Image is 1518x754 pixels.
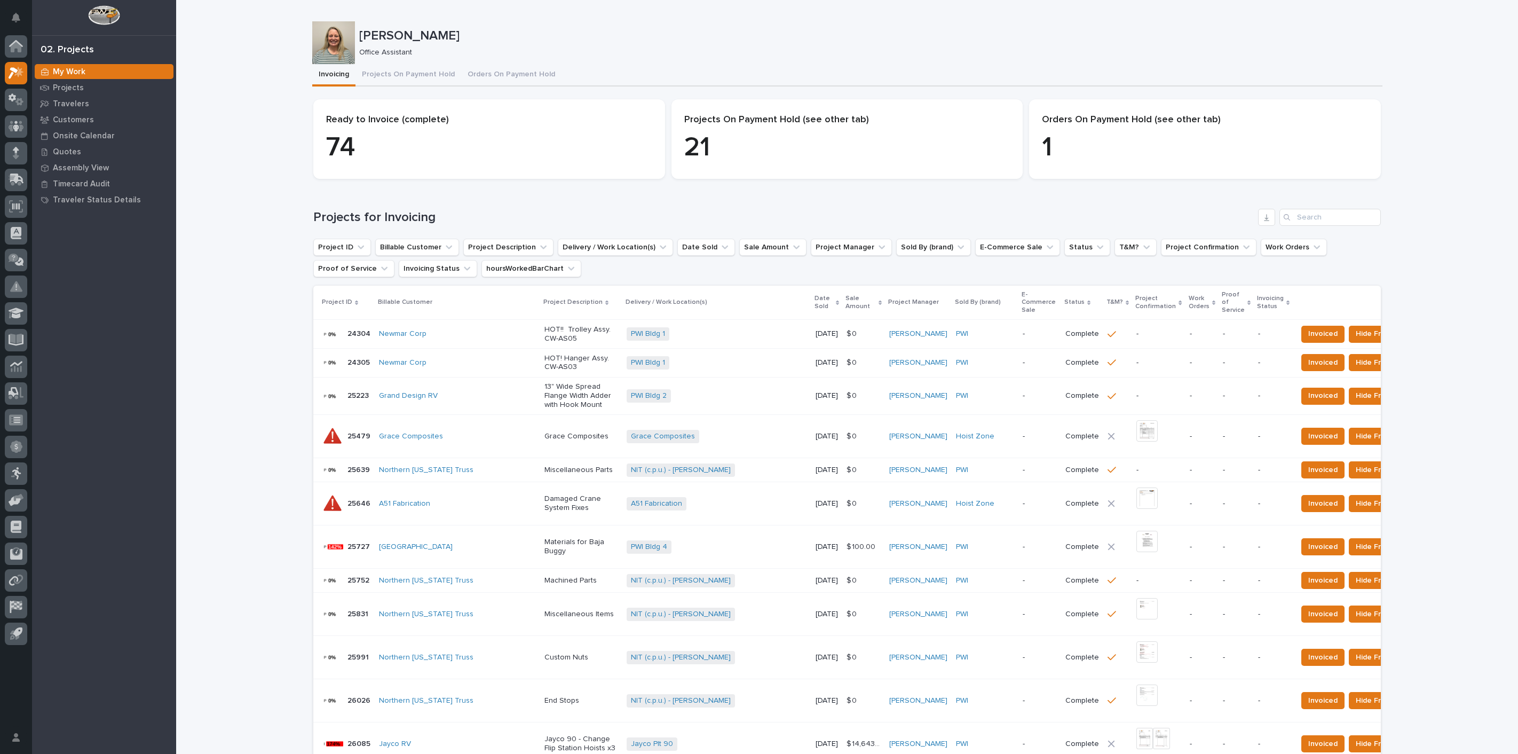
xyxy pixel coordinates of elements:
p: - [1223,391,1250,400]
p: 24305 [347,356,372,367]
a: PWI Bldg 1 [631,358,665,367]
a: PWI Bldg 4 [631,543,667,552]
p: Complete [1065,358,1099,367]
div: Search [1279,209,1381,226]
a: [PERSON_NAME] [889,391,947,400]
p: 1 [1042,132,1368,164]
p: [DATE] [816,653,838,662]
p: - [1023,499,1057,508]
a: PWI [956,391,968,400]
p: Customers [53,115,94,125]
a: [PERSON_NAME] [889,432,947,441]
span: Hide From List [1356,356,1406,369]
p: - [1023,653,1057,662]
button: Project Description [463,239,554,256]
tr: 2572725727 [GEOGRAPHIC_DATA] Materials for Baja BuggyPWI Bldg 4 [DATE]$ 100.00$ 100.00 [PERSON_NA... [313,525,1430,569]
p: - [1190,696,1214,705]
tr: 2430424304 Newmar Corp HOT!! Trolley Assy. CW-AS05PWI Bldg 1 [DATE]$ 0$ 0 [PERSON_NAME] PWI -Comp... [313,320,1430,349]
a: NIT (c.p.u.) - [PERSON_NAME] [631,696,731,705]
a: NIT (c.p.u.) - [PERSON_NAME] [631,653,731,662]
p: [DATE] [816,432,838,441]
span: Hide From List [1356,608,1406,621]
p: $ 0 [847,651,859,662]
a: [PERSON_NAME] [889,610,947,619]
p: - [1223,576,1250,585]
p: 25752 [347,574,371,585]
a: Northern [US_STATE] Truss [379,576,473,585]
button: Hide From List [1349,495,1413,512]
p: $ 0 [847,356,859,367]
p: Timecard Audit [53,179,110,189]
button: Delivery / Work Location(s) [558,239,673,256]
a: NIT (c.p.u.) - [PERSON_NAME] [631,466,731,475]
p: Miscellaneous Parts [544,466,618,475]
p: - [1258,653,1288,662]
tr: 2602626026 Northern [US_STATE] Truss End StopsNIT (c.p.u.) - [PERSON_NAME] [DATE]$ 0$ 0 [PERSON_N... [313,679,1430,722]
p: Quotes [53,147,81,157]
p: - [1258,543,1288,552]
button: Invoicing [312,64,355,87]
button: Hide From List [1349,354,1413,371]
button: Invoiced [1301,692,1345,709]
p: Onsite Calendar [53,131,115,141]
p: $ 0 [847,430,859,441]
span: Invoiced [1308,356,1338,369]
p: 74 [326,132,652,164]
p: [DATE] [816,576,838,585]
p: - [1190,329,1214,339]
button: Invoiced [1301,388,1345,405]
tr: 2564625646 A51 Fabrication Damaged Crane System FixesA51 Fabrication [DATE]$ 0$ 0 [PERSON_NAME] H... [313,482,1430,525]
span: Hide From List [1356,737,1406,750]
span: Invoiced [1308,389,1338,402]
p: Complete [1065,432,1099,441]
p: E-Commerce Sale [1022,289,1058,316]
p: - [1023,358,1057,367]
button: Invoiced [1301,495,1345,512]
a: Assembly View [32,160,176,176]
p: 25639 [347,464,372,475]
p: 13" Wide Spread Flange Width Adder with Hook Mount [544,382,618,409]
p: - [1023,576,1057,585]
p: - [1258,391,1288,400]
span: Invoiced [1308,430,1338,443]
a: Northern [US_STATE] Truss [379,610,473,619]
span: Hide From List [1356,464,1406,476]
p: - [1190,391,1214,400]
p: - [1258,696,1288,705]
p: Miscellaneous Items [544,610,618,619]
a: [PERSON_NAME] [889,543,947,552]
p: Delivery / Work Location(s) [626,296,707,308]
a: PWI [956,610,968,619]
span: Invoiced [1308,464,1338,476]
p: Custom Nuts [544,653,618,662]
a: PWI [956,466,968,475]
p: - [1223,610,1250,619]
button: Sold By (brand) [896,239,971,256]
p: - [1190,466,1214,475]
p: [DATE] [816,466,838,475]
p: - [1258,740,1288,749]
p: - [1190,653,1214,662]
button: Projects On Payment Hold [355,64,461,87]
a: Hoist Zone [956,432,994,441]
a: Northern [US_STATE] Truss [379,653,473,662]
span: Hide From List [1356,497,1406,510]
button: Invoiced [1301,572,1345,589]
span: Invoiced [1308,574,1338,587]
p: Complete [1065,653,1099,662]
p: - [1136,576,1181,585]
a: PWI [956,653,968,662]
p: [DATE] [816,543,838,552]
p: Travelers [53,99,89,109]
button: T&M? [1114,239,1157,256]
p: - [1190,576,1214,585]
p: Project Description [543,296,603,308]
tr: 2522325223 Grand Design RV 13" Wide Spread Flange Width Adder with Hook MountPWI Bldg 2 [DATE]$ 0... [313,377,1430,415]
button: Hide From List [1349,735,1413,752]
p: 24304 [347,327,373,339]
button: Invoicing Status [399,260,477,277]
span: Hide From List [1356,389,1406,402]
a: Jayco Plt 90 [631,740,673,749]
img: Workspace Logo [88,5,120,25]
span: Invoiced [1308,694,1338,707]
